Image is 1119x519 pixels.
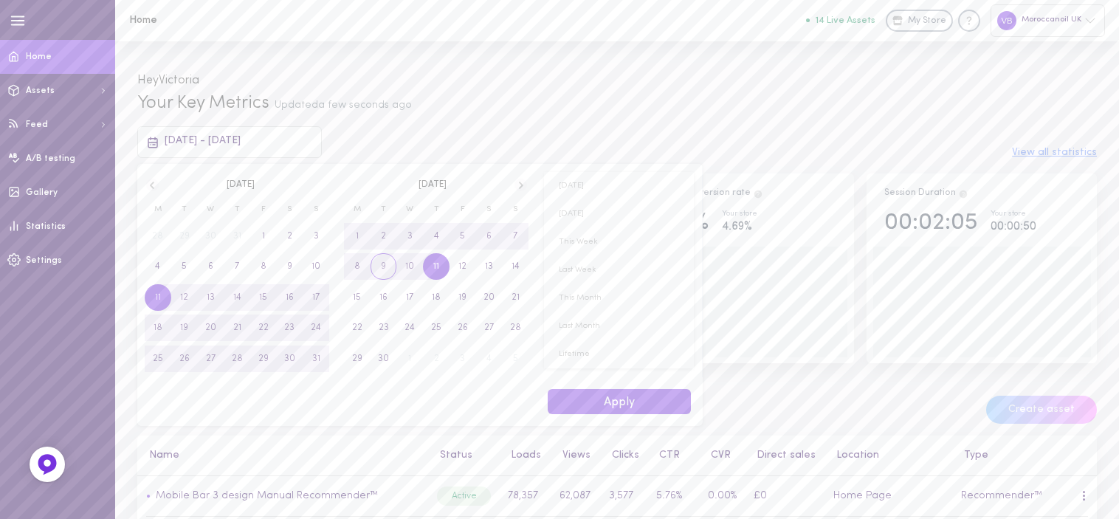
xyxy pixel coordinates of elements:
span: Track how your session duration increase once users engage with your Assets [958,188,968,197]
button: 26 [171,346,198,372]
span: 20 [205,315,216,341]
span: 19 [180,315,188,341]
span: The percentage of users who interacted with one of Dialogue`s assets and ended up purchasing in t... [753,188,763,197]
button: 20 [197,315,224,341]
button: 12 [171,284,198,311]
button: 30 [277,346,303,372]
span: T [423,199,450,221]
td: 78,357 [500,476,551,517]
button: 14 [224,284,250,311]
td: 0.00% [700,476,746,517]
span: 29 [352,346,362,372]
span: [DATE] [419,179,447,191]
button: 2 [371,223,397,250]
button: 31 [303,346,329,372]
div: 4.69% [722,218,757,236]
span: 13 [207,284,215,311]
button: 27 [197,346,224,372]
button: 5 [171,253,198,280]
button: 21 [224,315,250,341]
span: 17 [406,284,413,311]
div: 00:00:50 [991,218,1036,236]
span: • [146,490,151,501]
span: 3 [314,223,319,250]
button: Loads [503,450,541,461]
span: 15 [353,284,361,311]
div: Moroccanoil UK [991,4,1105,36]
span: 4 [434,223,439,250]
td: 62,087 [551,476,600,517]
button: Last Week [544,256,694,284]
span: [DATE] - [DATE] [165,135,241,146]
span: 16 [379,284,388,311]
button: 16 [371,284,397,311]
div: Your store [991,210,1036,219]
button: Location [829,450,879,461]
button: 11 [423,253,450,280]
span: Gallery [26,188,58,197]
span: 24 [311,315,321,341]
button: Lifetime [544,340,694,368]
div: Knowledge center [958,10,980,32]
span: 23 [284,315,295,341]
span: Your Key Metrics [137,94,269,112]
span: 19 [458,284,466,311]
span: 30 [378,346,389,372]
button: 10 [303,253,329,280]
span: 9 [287,253,292,280]
button: 23 [371,315,397,341]
td: 5.76% [647,476,699,517]
span: 23 [379,315,389,341]
button: Clicks [605,450,639,461]
button: 9 [277,253,303,280]
button: Apply [548,389,691,415]
span: F [450,199,476,221]
button: 3 [303,223,329,250]
span: 27 [484,315,494,341]
td: 3,577 [600,476,647,517]
button: 8 [250,253,277,280]
button: CTR [652,450,680,461]
button: 29 [344,346,371,372]
h1: Home [129,15,373,26]
span: T [371,199,397,221]
span: Home Page [833,490,892,501]
button: 5 [450,223,476,250]
button: 28 [502,315,528,341]
span: M [344,199,371,221]
span: [DATE] [544,200,694,228]
span: 2 [381,223,386,250]
span: 10 [405,253,414,280]
button: 11 [145,284,171,311]
span: 26 [458,315,468,341]
button: 26 [450,315,476,341]
button: 19 [171,315,198,341]
a: Mobile Bar 3 design Manual Recommender™ [156,490,378,501]
span: 11 [433,253,439,280]
span: 22 [352,315,362,341]
button: Direct sales [749,450,816,461]
span: 6 [208,253,213,280]
button: 23 [277,315,303,341]
span: 20 [483,284,495,311]
span: 10 [311,253,320,280]
button: 25 [423,315,450,341]
a: My Store [886,10,953,32]
button: 21 [502,284,528,311]
div: Session Duration [884,187,968,200]
button: Last Month [544,312,694,340]
span: 13 [485,253,493,280]
button: 25 [145,346,171,372]
span: 1 [262,223,265,250]
button: 18 [423,284,450,311]
a: Mobile Bar 3 design Manual Recommender™ [151,490,378,501]
span: T [171,199,198,221]
button: 4 [145,253,171,280]
span: 18 [432,284,441,311]
span: M [145,199,171,221]
button: 19 [450,284,476,311]
span: Statistics [26,222,66,231]
button: 28 [224,346,250,372]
